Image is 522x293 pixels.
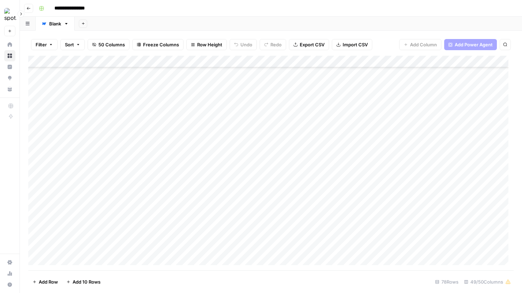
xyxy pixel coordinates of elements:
span: Export CSV [300,41,325,48]
a: Insights [4,61,15,72]
span: Add 10 Rows [73,278,100,285]
button: Help + Support [4,279,15,290]
span: Freeze Columns [143,41,179,48]
div: Blank [49,20,61,27]
span: Add Power Agent [455,41,493,48]
a: Usage [4,268,15,279]
a: Your Data [4,84,15,95]
div: 49/50 Columns [461,276,514,287]
button: Sort [60,39,85,50]
a: Browse [4,50,15,61]
span: Row Height [197,41,222,48]
div: 78 Rows [432,276,461,287]
button: Filter [31,39,58,50]
button: Add Power Agent [444,39,497,50]
span: Sort [65,41,74,48]
button: Redo [260,39,286,50]
img: spot.ai Logo [4,8,17,21]
a: Opportunities [4,72,15,84]
span: Import CSV [343,41,368,48]
a: Settings [4,257,15,268]
button: Export CSV [289,39,329,50]
button: Add Row [28,276,62,287]
span: Filter [36,41,47,48]
a: Home [4,39,15,50]
a: Blank [36,17,75,31]
button: 50 Columns [88,39,129,50]
button: Undo [230,39,257,50]
button: Freeze Columns [132,39,184,50]
span: Add Column [410,41,437,48]
span: Add Row [39,278,58,285]
span: Undo [240,41,252,48]
button: Workspace: spot.ai [4,6,15,23]
button: Row Height [186,39,227,50]
span: 50 Columns [98,41,125,48]
span: Redo [270,41,282,48]
button: Add 10 Rows [62,276,105,287]
button: Add Column [399,39,441,50]
button: Import CSV [332,39,372,50]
